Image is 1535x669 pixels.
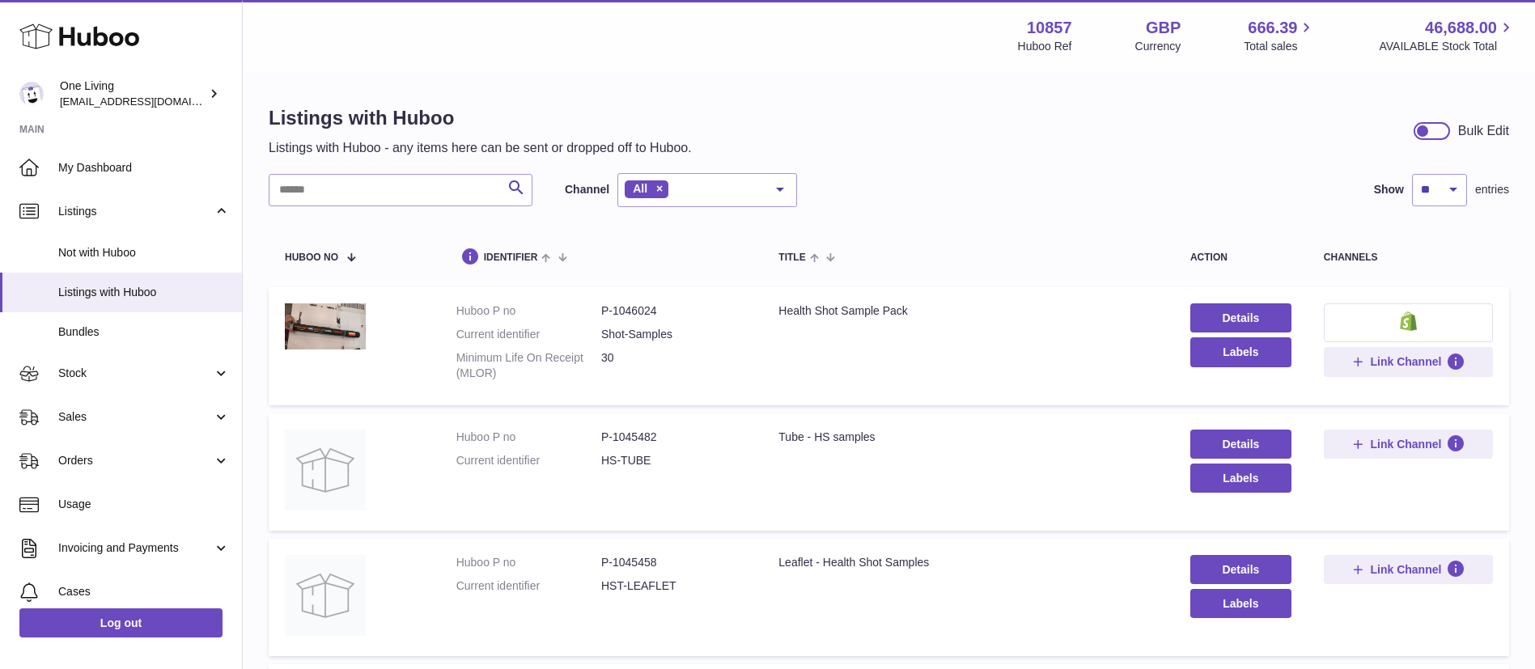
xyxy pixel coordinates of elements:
[58,584,230,599] span: Cases
[456,578,601,594] dt: Current identifier
[456,327,601,342] dt: Current identifier
[19,608,223,637] a: Log out
[58,453,213,468] span: Orders
[1475,182,1509,197] span: entries
[1379,17,1516,54] a: 46,688.00 AVAILABLE Stock Total
[778,252,805,263] span: title
[1190,589,1291,618] button: Labels
[778,303,1158,319] div: Health Shot Sample Pack
[1190,303,1291,332] a: Details
[285,430,366,510] img: Tube - HS samples
[601,430,746,445] dd: P-1045482
[1244,39,1316,54] span: Total sales
[1135,39,1181,54] div: Currency
[60,78,206,109] div: One Living
[456,555,601,570] dt: Huboo P no
[1379,39,1516,54] span: AVAILABLE Stock Total
[1324,555,1493,584] button: Link Channel
[1027,17,1072,39] strong: 10857
[58,366,213,381] span: Stock
[601,350,746,381] dd: 30
[1370,354,1441,369] span: Link Channel
[601,303,746,319] dd: P-1046024
[19,82,44,106] img: internalAdmin-10857@internal.huboo.com
[456,453,601,468] dt: Current identifier
[1190,430,1291,459] a: Details
[1190,252,1291,263] div: action
[58,160,230,176] span: My Dashboard
[456,430,601,445] dt: Huboo P no
[601,578,746,594] dd: HST-LEAFLET
[1374,182,1404,197] label: Show
[1190,555,1291,584] a: Details
[285,555,366,636] img: Leaflet - Health Shot Samples
[1458,122,1509,140] div: Bulk Edit
[601,327,746,342] dd: Shot-Samples
[1190,464,1291,493] button: Labels
[1370,437,1441,451] span: Link Channel
[58,409,213,425] span: Sales
[778,555,1158,570] div: Leaflet - Health Shot Samples
[456,350,601,381] dt: Minimum Life On Receipt (MLOR)
[1146,17,1181,39] strong: GBP
[58,497,230,512] span: Usage
[565,182,609,197] label: Channel
[1244,17,1316,54] a: 666.39 Total sales
[1400,311,1417,331] img: shopify-small.png
[58,285,230,300] span: Listings with Huboo
[456,303,601,319] dt: Huboo P no
[1324,430,1493,459] button: Link Channel
[1324,252,1493,263] div: channels
[58,245,230,260] span: Not with Huboo
[601,555,746,570] dd: P-1045458
[1425,17,1497,39] span: 46,688.00
[285,303,366,349] img: Health Shot Sample Pack
[1370,562,1441,577] span: Link Channel
[1190,337,1291,366] button: Labels
[484,252,538,263] span: identifier
[1324,347,1493,376] button: Link Channel
[601,453,746,468] dd: HS-TUBE
[285,252,338,263] span: Huboo no
[633,182,647,195] span: All
[58,540,213,556] span: Invoicing and Payments
[778,430,1158,445] div: Tube - HS samples
[1248,17,1297,39] span: 666.39
[269,105,692,131] h1: Listings with Huboo
[58,204,213,219] span: Listings
[58,324,230,340] span: Bundles
[60,95,238,108] span: [EMAIL_ADDRESS][DOMAIN_NAME]
[269,139,692,157] p: Listings with Huboo - any items here can be sent or dropped off to Huboo.
[1018,39,1072,54] div: Huboo Ref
